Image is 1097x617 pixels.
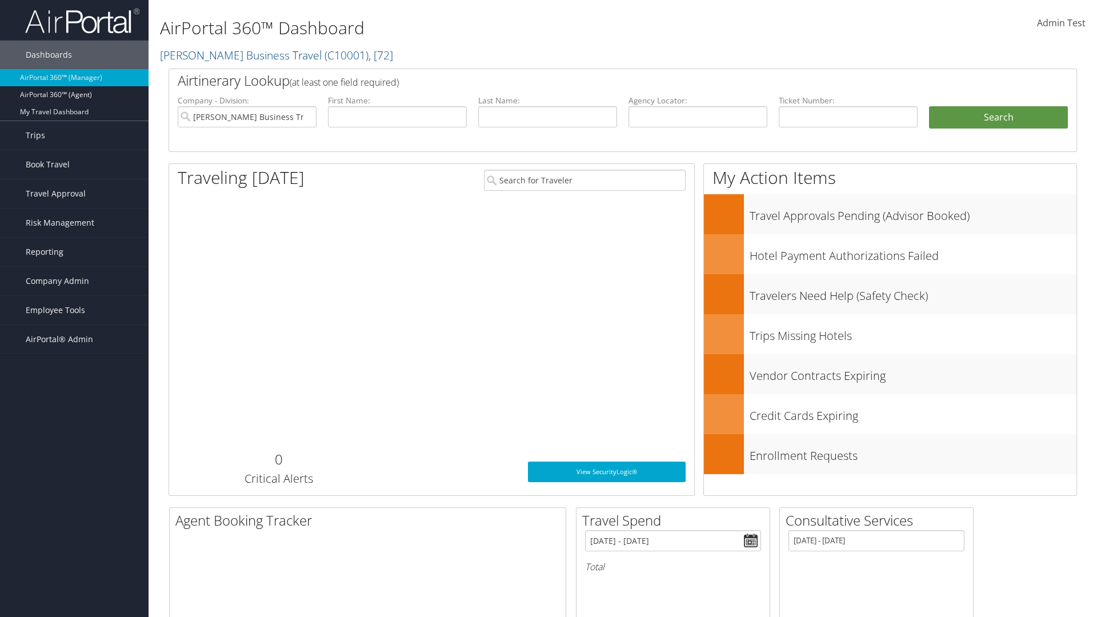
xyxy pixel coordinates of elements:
h1: Traveling [DATE] [178,166,305,190]
h3: Trips Missing Hotels [750,322,1076,344]
h1: AirPortal 360™ Dashboard [160,16,777,40]
h1: My Action Items [704,166,1076,190]
a: Travel Approvals Pending (Advisor Booked) [704,194,1076,234]
a: Vendor Contracts Expiring [704,354,1076,394]
img: airportal-logo.png [25,7,139,34]
h2: Consultative Services [786,511,973,530]
span: , [ 72 ] [369,47,393,63]
h2: 0 [178,450,379,469]
span: Company Admin [26,267,89,295]
label: Ticket Number: [779,95,918,106]
h2: Airtinerary Lookup [178,71,992,90]
h3: Enrollment Requests [750,442,1076,464]
span: Admin Test [1037,17,1086,29]
h3: Critical Alerts [178,471,379,487]
h3: Travel Approvals Pending (Advisor Booked) [750,202,1076,224]
span: Book Travel [26,150,70,179]
span: Dashboards [26,41,72,69]
a: Hotel Payment Authorizations Failed [704,234,1076,274]
label: Last Name: [478,95,617,106]
h2: Travel Spend [582,511,770,530]
span: Reporting [26,238,63,266]
h6: Total [585,560,761,573]
h2: Agent Booking Tracker [175,511,566,530]
a: Credit Cards Expiring [704,394,1076,434]
span: ( C10001 ) [325,47,369,63]
a: [PERSON_NAME] Business Travel [160,47,393,63]
span: Travel Approval [26,179,86,208]
label: Agency Locator: [628,95,767,106]
button: Search [929,106,1068,129]
span: Risk Management [26,209,94,237]
label: First Name: [328,95,467,106]
span: Employee Tools [26,296,85,324]
label: Company - Division: [178,95,317,106]
input: Search for Traveler [484,170,686,191]
h3: Credit Cards Expiring [750,402,1076,424]
a: Trips Missing Hotels [704,314,1076,354]
h3: Travelers Need Help (Safety Check) [750,282,1076,304]
a: Admin Test [1037,6,1086,41]
h3: Vendor Contracts Expiring [750,362,1076,384]
span: AirPortal® Admin [26,325,93,354]
a: Travelers Need Help (Safety Check) [704,274,1076,314]
h3: Hotel Payment Authorizations Failed [750,242,1076,264]
span: Trips [26,121,45,150]
span: (at least one field required) [290,76,399,89]
a: View SecurityLogic® [528,462,686,482]
a: Enrollment Requests [704,434,1076,474]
